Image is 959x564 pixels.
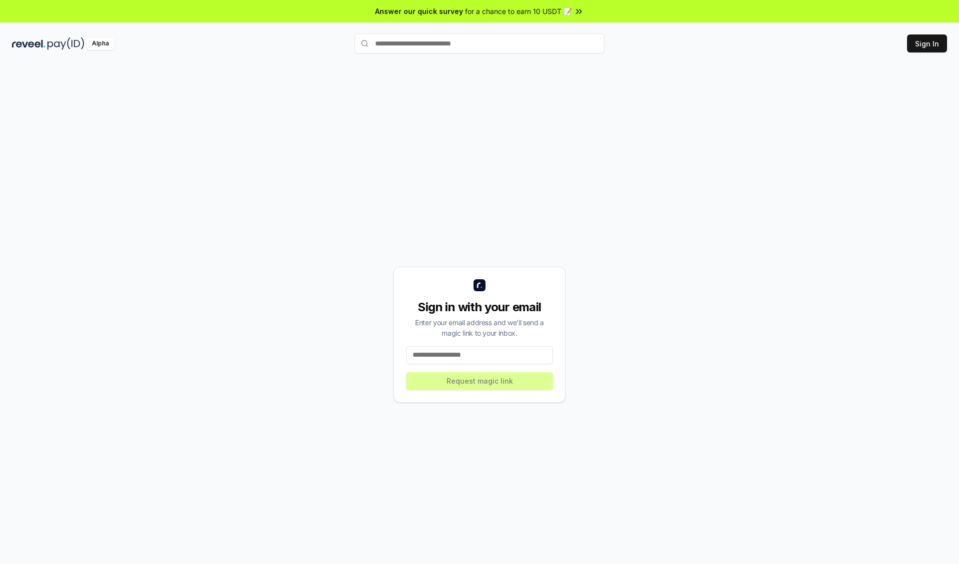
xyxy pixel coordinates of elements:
div: Alpha [86,37,114,50]
img: logo_small [474,279,485,291]
img: reveel_dark [12,37,45,50]
span: for a chance to earn 10 USDT 📝 [465,6,572,16]
div: Enter your email address and we’ll send a magic link to your inbox. [406,317,553,338]
span: Answer our quick survey [375,6,463,16]
div: Sign in with your email [406,299,553,315]
button: Sign In [907,34,947,52]
img: pay_id [47,37,84,50]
